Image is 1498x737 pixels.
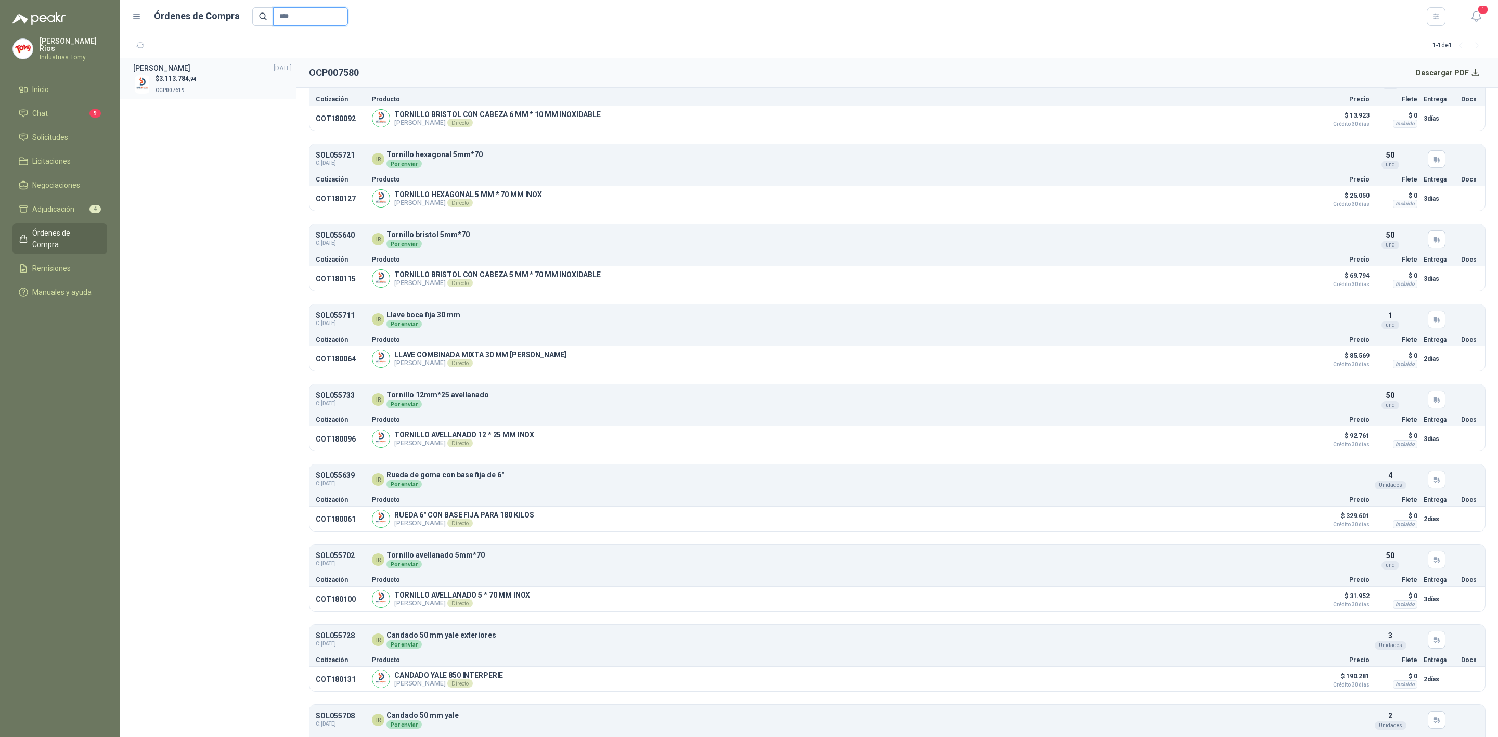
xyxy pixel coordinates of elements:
[1318,657,1370,663] p: Precio
[1376,657,1417,663] p: Flete
[386,160,422,168] div: Por enviar
[1375,721,1406,730] div: Unidades
[1461,657,1479,663] p: Docs
[189,76,197,82] span: ,94
[386,712,459,719] p: Candado 50 mm yale
[1381,321,1399,329] div: und
[447,359,472,367] div: Directo
[156,87,185,93] span: OCP007619
[12,12,66,25] img: Logo peakr
[1318,682,1370,688] span: Crédito 30 días
[1424,337,1455,343] p: Entrega
[447,279,472,287] div: Directo
[386,471,504,479] p: Rueda de goma con base fija de 6"
[1381,241,1399,249] div: und
[316,552,355,560] p: SOL055702
[1461,176,1479,183] p: Docs
[1424,256,1455,263] p: Entrega
[316,159,355,167] span: C: [DATE]
[386,720,422,729] div: Por enviar
[316,712,355,720] p: SOL055708
[12,199,107,219] a: Adjudicación4
[1376,590,1417,602] p: $ 0
[1393,440,1417,448] div: Incluido
[386,560,422,568] div: Por enviar
[1393,200,1417,208] div: Incluido
[40,54,107,60] p: Industrias Tomy
[12,175,107,195] a: Negociaciones
[386,640,422,649] div: Por enviar
[1318,96,1370,102] p: Precio
[372,256,1311,263] p: Producto
[1318,176,1370,183] p: Precio
[1432,37,1486,54] div: 1 - 1 de 1
[372,393,384,406] div: IR
[1375,481,1406,489] div: Unidades
[1386,229,1394,241] p: 50
[12,80,107,99] a: Inicio
[1393,600,1417,609] div: Incluido
[1376,430,1417,442] p: $ 0
[394,431,534,439] p: TORNILLO AVELLANADO 12 * 25 MM INOX
[12,127,107,147] a: Solicitudes
[1388,470,1392,481] p: 4
[372,657,1311,663] p: Producto
[1318,337,1370,343] p: Precio
[1461,577,1479,583] p: Docs
[89,109,101,118] span: 9
[316,337,366,343] p: Cotización
[1376,350,1417,362] p: $ 0
[394,671,503,679] p: CANDADO YALE 850 INTERPERIE
[1318,602,1370,607] span: Crédito 30 días
[372,510,390,527] img: Company Logo
[309,66,359,80] h2: OCP007580
[1318,350,1370,367] p: $ 85.569
[1388,309,1392,321] p: 1
[316,96,366,102] p: Cotización
[1318,497,1370,503] p: Precio
[1424,273,1455,285] p: 3 días
[316,275,366,283] p: COT180115
[316,231,355,239] p: SOL055640
[1424,112,1455,125] p: 3 días
[1376,269,1417,282] p: $ 0
[1424,176,1455,183] p: Entrega
[1424,513,1455,525] p: 2 días
[386,320,422,328] div: Por enviar
[394,351,566,359] p: LLAVE COMBINADA MIXTA 30 MM [PERSON_NAME]
[1318,442,1370,447] span: Crédito 30 días
[372,350,390,367] img: Company Logo
[32,108,48,119] span: Chat
[1424,577,1455,583] p: Entrega
[1318,256,1370,263] p: Precio
[316,114,366,123] p: COT180092
[316,319,355,328] span: C: [DATE]
[372,110,390,127] img: Company Logo
[447,119,472,127] div: Directo
[447,439,472,447] div: Directo
[12,104,107,123] a: Chat9
[1393,120,1417,128] div: Incluido
[1318,109,1370,127] p: $ 13.923
[372,577,1311,583] p: Producto
[1318,590,1370,607] p: $ 31.952
[1376,109,1417,122] p: $ 0
[1424,673,1455,686] p: 2 días
[1381,401,1399,409] div: und
[372,633,384,646] div: IR
[13,39,33,59] img: Company Logo
[133,75,151,94] img: Company Logo
[1376,510,1417,522] p: $ 0
[372,670,390,688] img: Company Logo
[1318,202,1370,207] span: Crédito 30 días
[1376,189,1417,202] p: $ 0
[1386,149,1394,161] p: 50
[32,179,80,191] span: Negociaciones
[1424,593,1455,605] p: 3 días
[316,640,355,648] span: C: [DATE]
[372,337,1311,343] p: Producto
[394,599,530,607] p: [PERSON_NAME]
[1393,360,1417,368] div: Incluido
[32,287,92,298] span: Manuales y ayuda
[1424,497,1455,503] p: Entrega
